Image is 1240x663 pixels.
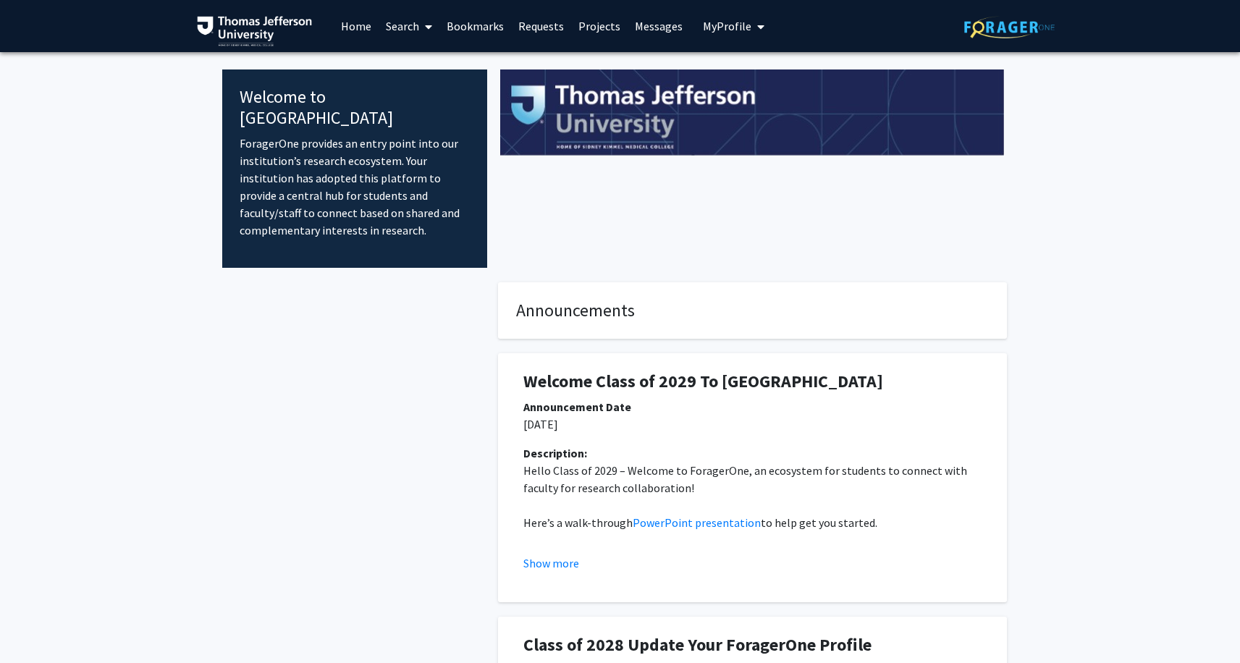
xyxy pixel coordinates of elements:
[439,1,511,51] a: Bookmarks
[516,300,989,321] h4: Announcements
[571,1,628,51] a: Projects
[511,1,571,51] a: Requests
[379,1,439,51] a: Search
[523,398,982,415] div: Announcement Date
[523,554,579,572] button: Show more
[197,16,313,46] img: Thomas Jefferson University Logo
[523,371,982,392] h1: Welcome Class of 2029 To [GEOGRAPHIC_DATA]
[523,514,982,531] p: Here’s a walk-through to help get you started.
[703,19,751,33] span: My Profile
[240,135,471,239] p: ForagerOne provides an entry point into our institution’s research ecosystem. Your institution ha...
[11,598,62,652] iframe: Chat
[964,16,1055,38] img: ForagerOne Logo
[523,635,982,656] h1: Class of 2028 Update Your ForagerOne Profile
[334,1,379,51] a: Home
[523,444,982,462] div: Description:
[240,87,471,129] h4: Welcome to [GEOGRAPHIC_DATA]
[628,1,690,51] a: Messages
[523,462,982,497] p: Hello Class of 2029 – Welcome to ForagerOne, an ecosystem for students to connect with faculty fo...
[500,69,1005,156] img: Cover Image
[523,415,982,433] p: [DATE]
[633,515,761,530] a: PowerPoint presentation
